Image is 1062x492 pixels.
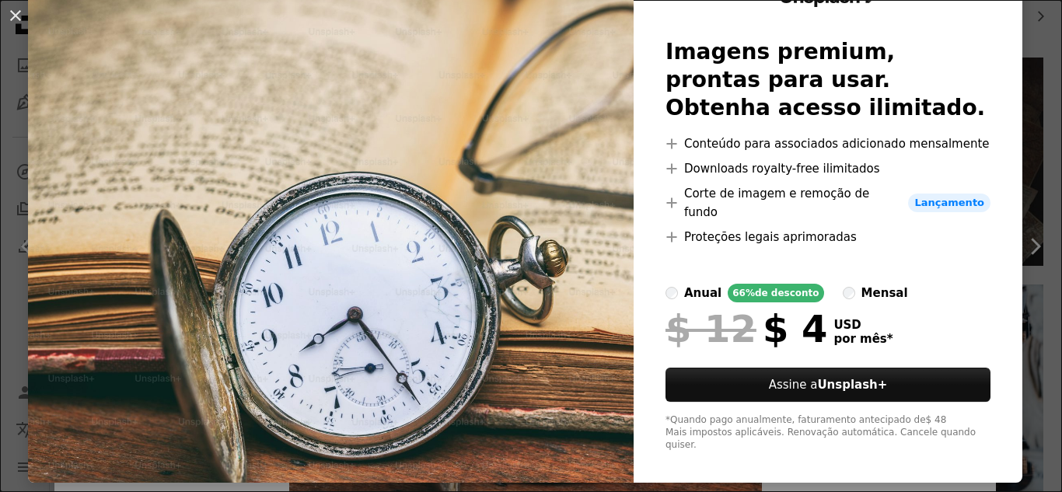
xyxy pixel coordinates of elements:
input: mensal [843,287,855,299]
div: *Quando pago anualmente, faturamento antecipado de $ 48 Mais impostos aplicáveis. Renovação autom... [665,414,990,452]
div: anual [684,284,721,302]
h2: Imagens premium, prontas para usar. Obtenha acesso ilimitado. [665,38,990,122]
span: USD [833,318,893,332]
input: anual66%de desconto [665,287,678,299]
button: Assine aUnsplash+ [665,368,990,402]
div: mensal [861,284,908,302]
li: Downloads royalty-free ilimitados [665,159,990,178]
span: por mês * [833,332,893,346]
span: $ 12 [665,309,756,349]
li: Proteções legais aprimoradas [665,228,990,246]
li: Conteúdo para associados adicionado mensalmente [665,134,990,153]
span: Lançamento [908,194,990,212]
div: 66% de desconto [728,284,823,302]
strong: Unsplash+ [817,378,887,392]
li: Corte de imagem e remoção de fundo [665,184,990,222]
div: $ 4 [665,309,827,349]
